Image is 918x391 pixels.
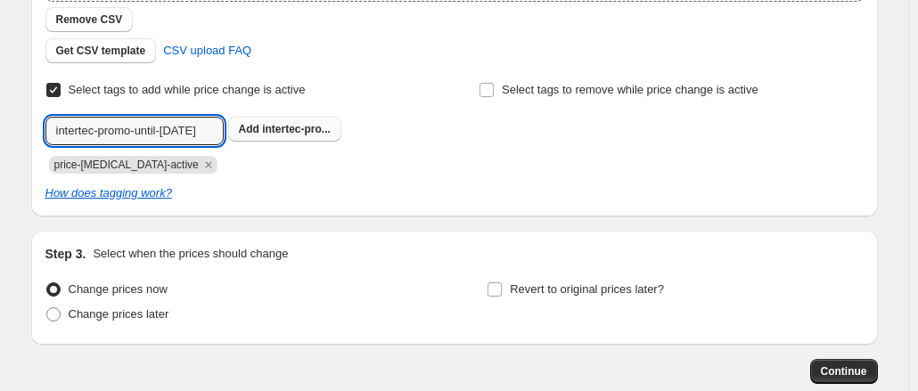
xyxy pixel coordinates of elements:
span: Remove CSV [56,12,123,27]
button: Continue [810,359,878,384]
p: Select when the prices should change [93,245,288,263]
span: Change prices later [69,307,169,321]
b: Add [239,123,259,135]
a: CSV upload FAQ [152,37,262,65]
button: Remove CSV [45,7,134,32]
span: Select tags to add while price change is active [69,83,306,96]
span: intertec-pro... [262,123,331,135]
a: How does tagging work? [45,186,172,200]
button: Get CSV template [45,38,157,63]
button: Remove price-change-job-active [201,157,217,173]
button: Add intertec-pro... [228,117,341,142]
span: CSV upload FAQ [163,42,251,60]
span: Get CSV template [56,44,146,58]
h2: Step 3. [45,245,86,263]
span: price-change-job-active [54,159,199,171]
span: Continue [821,364,867,379]
input: Select tags to add [45,117,224,145]
span: Change prices now [69,282,168,296]
span: Select tags to remove while price change is active [502,83,758,96]
span: Revert to original prices later? [510,282,664,296]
